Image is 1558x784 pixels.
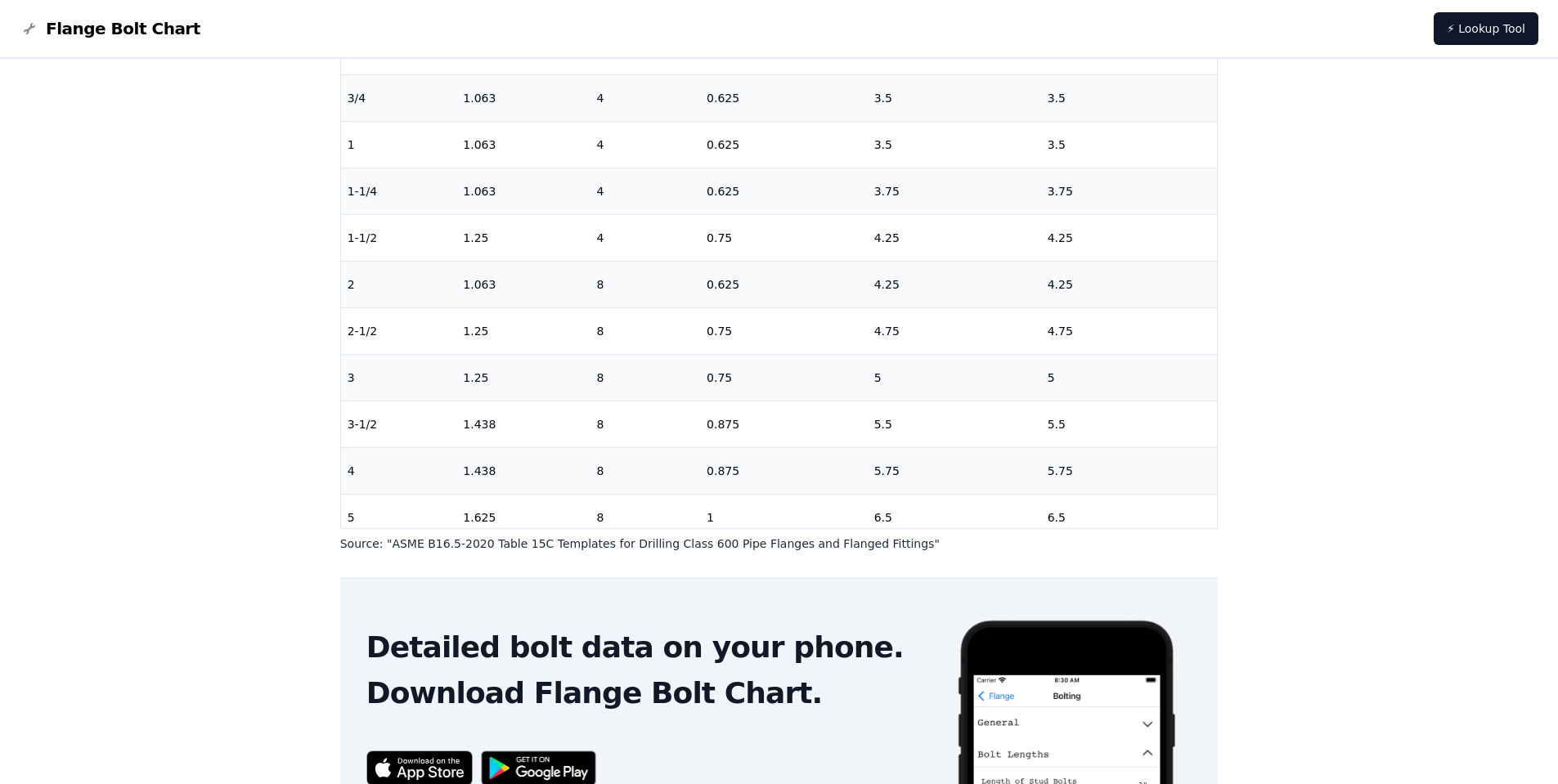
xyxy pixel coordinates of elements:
[700,447,868,494] td: 0.875
[341,307,457,354] td: 2-1/2
[1041,214,1218,261] td: 4.25
[456,168,590,214] td: 1.063
[456,494,590,540] td: 1.625
[868,168,1041,214] td: 3.75
[1041,168,1218,214] td: 3.75
[1041,307,1218,354] td: 4.75
[590,447,700,494] td: 8
[590,494,700,540] td: 8
[700,307,868,354] td: 0.75
[341,447,457,494] td: 4
[700,121,868,168] td: 0.625
[341,168,457,214] td: 1-1/4
[1041,401,1218,447] td: 5.5
[700,168,868,214] td: 0.625
[590,401,700,447] td: 8
[590,354,700,401] td: 8
[456,214,590,261] td: 1.25
[456,401,590,447] td: 1.438
[456,354,590,401] td: 1.25
[868,401,1041,447] td: 5.5
[341,354,457,401] td: 3
[46,17,200,40] span: Flange Bolt Chart
[590,168,700,214] td: 4
[700,354,868,401] td: 0.75
[700,261,868,307] td: 0.625
[590,307,700,354] td: 8
[700,74,868,121] td: 0.625
[341,261,457,307] td: 2
[868,307,1041,354] td: 4.75
[868,494,1041,540] td: 6.5
[868,74,1041,121] td: 3.5
[366,677,930,710] h2: Download Flange Bolt Chart.
[1041,74,1218,121] td: 3.5
[341,74,457,121] td: 3/4
[868,261,1041,307] td: 4.25
[590,74,700,121] td: 4
[1041,261,1218,307] td: 4.25
[456,121,590,168] td: 1.063
[340,535,1219,552] p: Source: " ASME B16.5-2020 Table 15C Templates for Drilling Class 600 Pipe Flanges and Flanged Fit...
[456,74,590,121] td: 1.063
[868,214,1041,261] td: 4.25
[341,494,457,540] td: 5
[590,121,700,168] td: 4
[1041,447,1218,494] td: 5.75
[341,214,457,261] td: 1-1/2
[868,354,1041,401] td: 5
[456,307,590,354] td: 1.25
[700,401,868,447] td: 0.875
[456,447,590,494] td: 1.438
[868,121,1041,168] td: 3.5
[590,214,700,261] td: 4
[700,214,868,261] td: 0.75
[456,261,590,307] td: 1.063
[341,401,457,447] td: 3-1/2
[20,17,200,40] a: Flange Bolt Chart LogoFlange Bolt Chart
[1434,12,1538,45] a: ⚡ Lookup Tool
[590,261,700,307] td: 8
[1041,121,1218,168] td: 3.5
[366,631,930,664] h2: Detailed bolt data on your phone.
[700,494,868,540] td: 1
[20,19,39,38] img: Flange Bolt Chart Logo
[868,447,1041,494] td: 5.75
[1041,354,1218,401] td: 5
[341,121,457,168] td: 1
[1041,494,1218,540] td: 6.5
